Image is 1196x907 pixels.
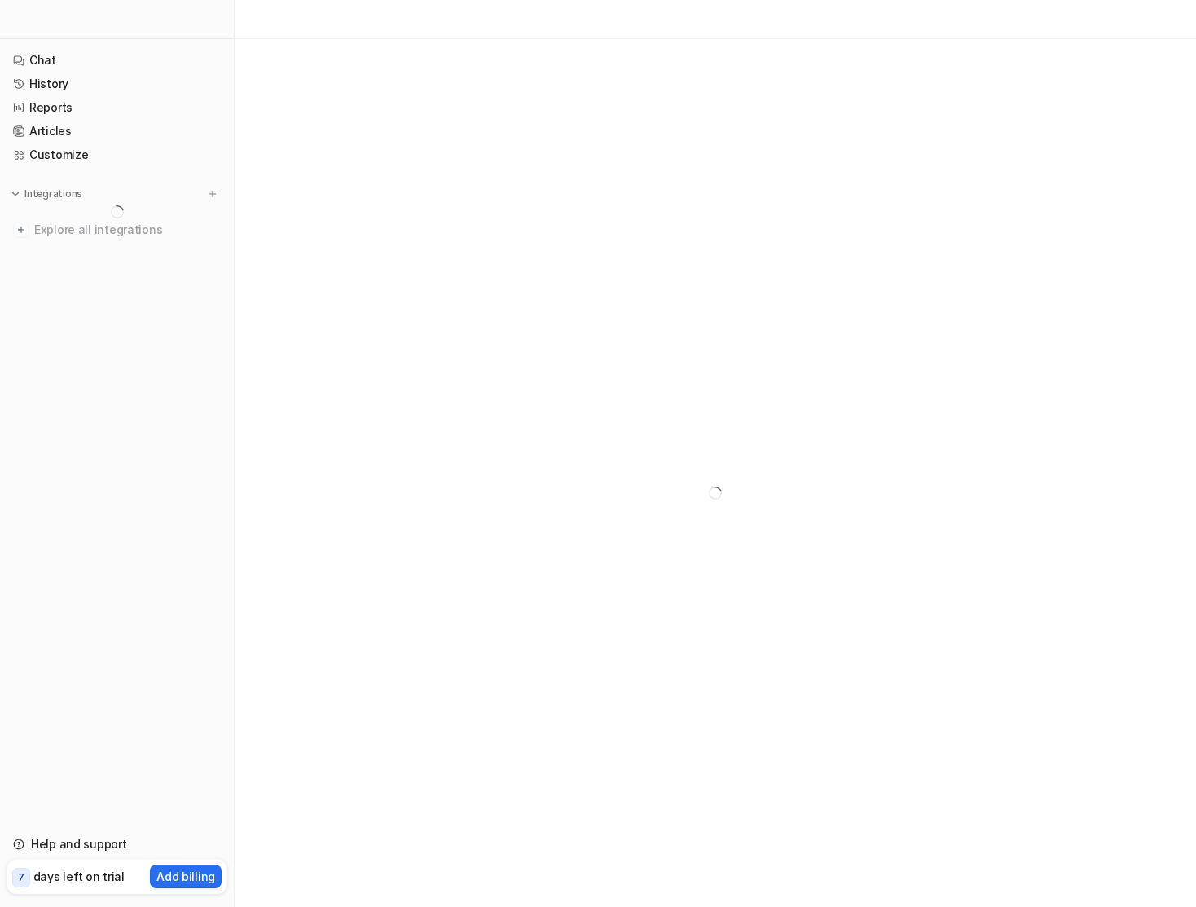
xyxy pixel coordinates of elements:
a: Help and support [7,833,227,856]
p: Add billing [156,868,215,885]
a: Customize [7,143,227,166]
img: menu_add.svg [207,188,218,200]
button: Add billing [150,865,222,888]
span: Explore all integrations [34,217,221,243]
p: days left on trial [33,868,125,885]
a: History [7,73,227,95]
a: Reports [7,96,227,119]
a: Articles [7,120,227,143]
p: Integrations [24,187,82,200]
a: Explore all integrations [7,218,227,241]
img: explore all integrations [13,222,29,238]
button: Integrations [7,186,87,202]
a: Chat [7,49,227,72]
p: 7 [18,870,24,885]
img: expand menu [10,188,21,200]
